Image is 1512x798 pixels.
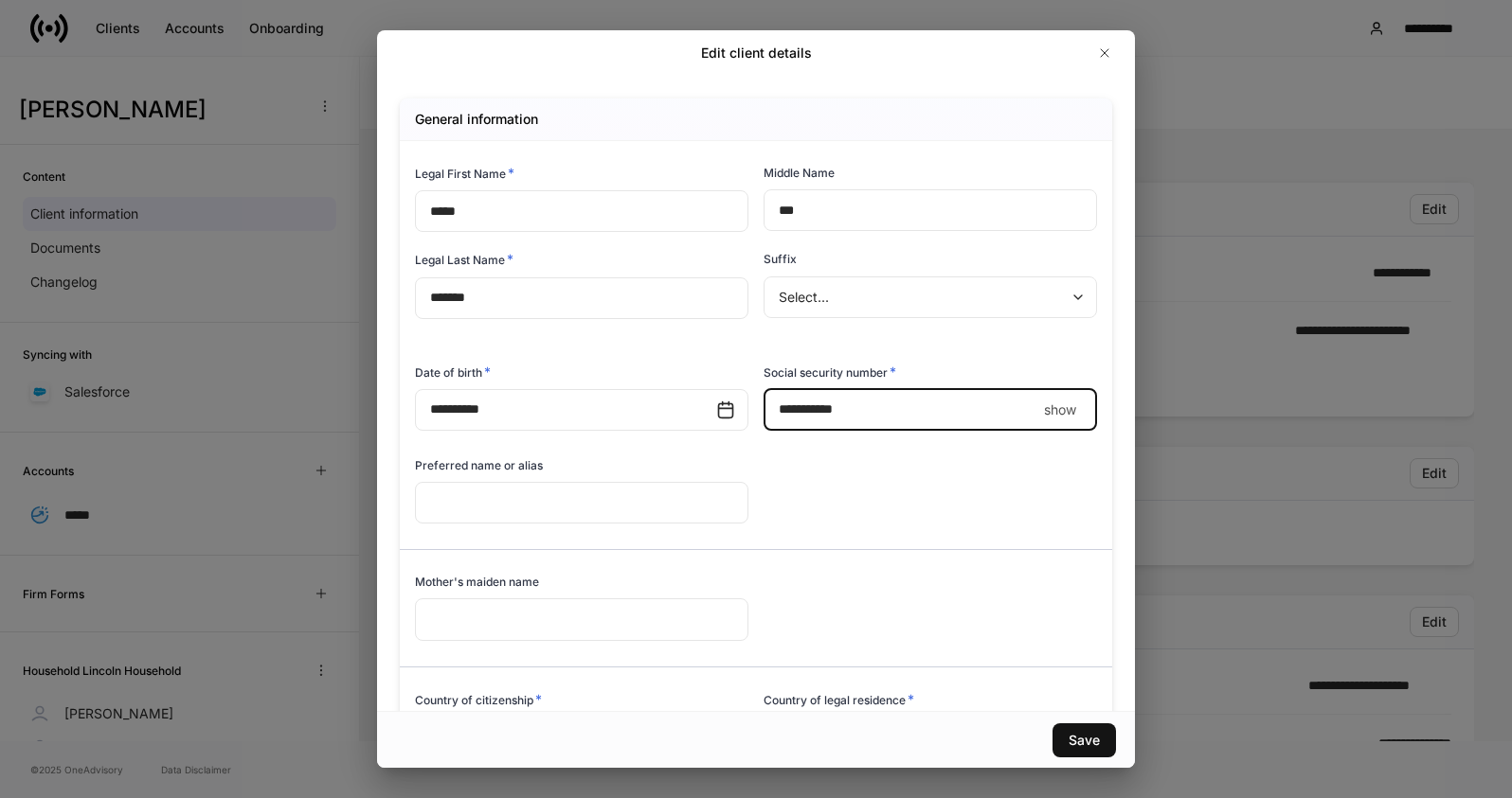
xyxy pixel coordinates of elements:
div: Select... [764,276,1096,318]
h6: Legal First Name [415,164,514,183]
button: Save [1053,723,1116,757]
h6: Mother's maiden name [415,573,539,591]
p: show [1044,400,1076,419]
h6: Legal Last Name [415,250,513,269]
h6: Preferred name or alias [415,456,543,474]
h6: Social security number [764,363,896,381]
h6: Suffix [764,250,797,268]
h6: Date of birth [415,363,491,381]
h6: Middle Name [764,164,835,182]
h6: Country of legal residence [764,690,914,709]
h5: General information [415,110,538,129]
h6: Country of citizenship [415,690,542,709]
h2: Edit client details [701,44,812,62]
div: Save [1069,731,1100,750]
